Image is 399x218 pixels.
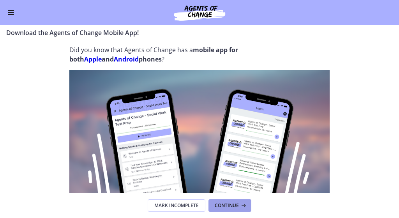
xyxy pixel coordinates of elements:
button: Enable menu [6,8,16,17]
h3: Download the Agents of Change Mobile App! [6,28,383,37]
span: Mark Incomplete [154,202,199,209]
a: Apple [84,55,102,63]
span: Continue [215,202,239,209]
button: Mark Incomplete [148,199,205,212]
strong: and [102,55,114,63]
strong: phones [139,55,162,63]
button: Continue [208,199,251,212]
a: Android [114,55,139,63]
img: Agents of Change [153,3,246,22]
p: Did you know that Agents of Change has a ? [69,45,330,64]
